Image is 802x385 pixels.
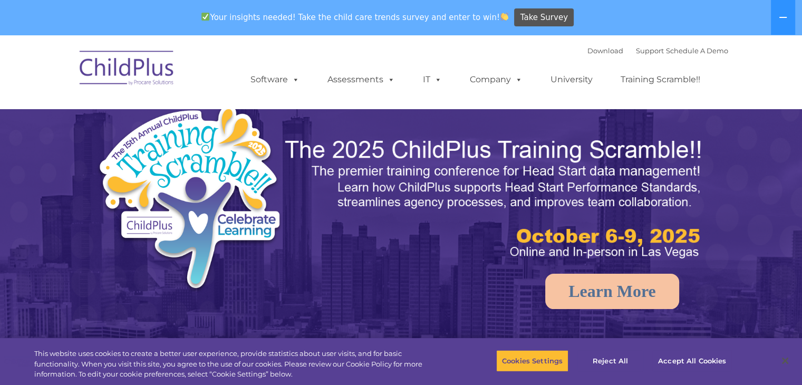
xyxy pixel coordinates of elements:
[201,13,209,21] img: ✅
[610,69,711,90] a: Training Scramble!!
[636,46,664,55] a: Support
[666,46,728,55] a: Schedule A Demo
[317,69,405,90] a: Assessments
[587,46,623,55] a: Download
[197,7,513,27] span: Your insights needed! Take the child care trends survey and enter to win!
[500,13,508,21] img: 👏
[652,350,732,372] button: Accept All Cookies
[412,69,452,90] a: IT
[520,8,568,27] span: Take Survey
[587,46,728,55] font: |
[147,113,191,121] span: Phone number
[34,349,441,380] div: This website uses cookies to create a better user experience, provide statistics about user visit...
[496,350,568,372] button: Cookies Settings
[240,69,310,90] a: Software
[577,350,643,372] button: Reject All
[545,274,679,309] a: Learn More
[774,349,797,372] button: Close
[459,69,533,90] a: Company
[540,69,603,90] a: University
[514,8,574,27] a: Take Survey
[74,43,180,96] img: ChildPlus by Procare Solutions
[147,70,179,78] span: Last name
